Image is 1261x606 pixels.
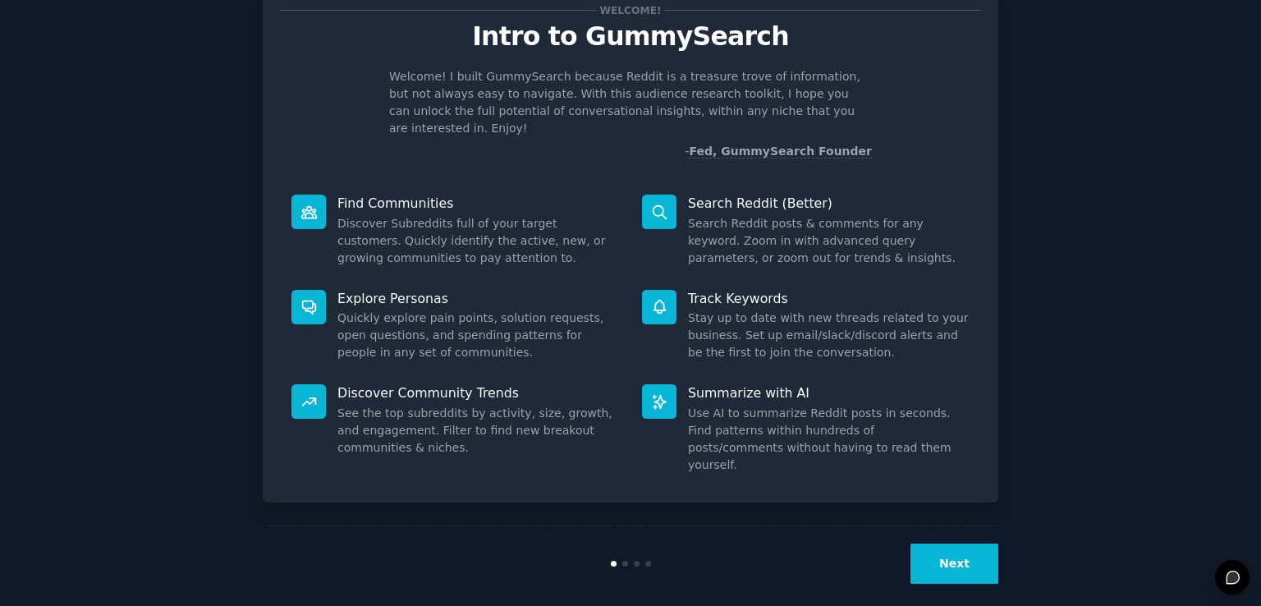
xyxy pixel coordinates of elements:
[688,215,970,267] dd: Search Reddit posts & comments for any keyword. Zoom in with advanced query parameters, or zoom o...
[689,145,872,158] a: Fed, GummySearch Founder
[337,195,619,212] p: Find Communities
[688,290,970,307] p: Track Keywords
[337,310,619,361] dd: Quickly explore pain points, solution requests, open questions, and spending patterns for people ...
[688,384,970,402] p: Summarize with AI
[688,405,970,474] dd: Use AI to summarize Reddit posts in seconds. Find patterns within hundreds of posts/comments with...
[910,544,998,584] button: Next
[389,68,872,137] p: Welcome! I built GummySearch because Reddit is a treasure trove of information, but not always ea...
[685,143,872,160] div: -
[337,384,619,402] p: Discover Community Trends
[688,310,970,361] dd: Stay up to date with new threads related to your business. Set up email/slack/discord alerts and ...
[688,195,970,212] p: Search Reddit (Better)
[337,290,619,307] p: Explore Personas
[597,2,664,19] span: Welcome!
[337,405,619,457] dd: See the top subreddits by activity, size, growth, and engagement. Filter to find new breakout com...
[337,215,619,267] dd: Discover Subreddits full of your target customers. Quickly identify the active, new, or growing c...
[280,22,981,51] p: Intro to GummySearch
